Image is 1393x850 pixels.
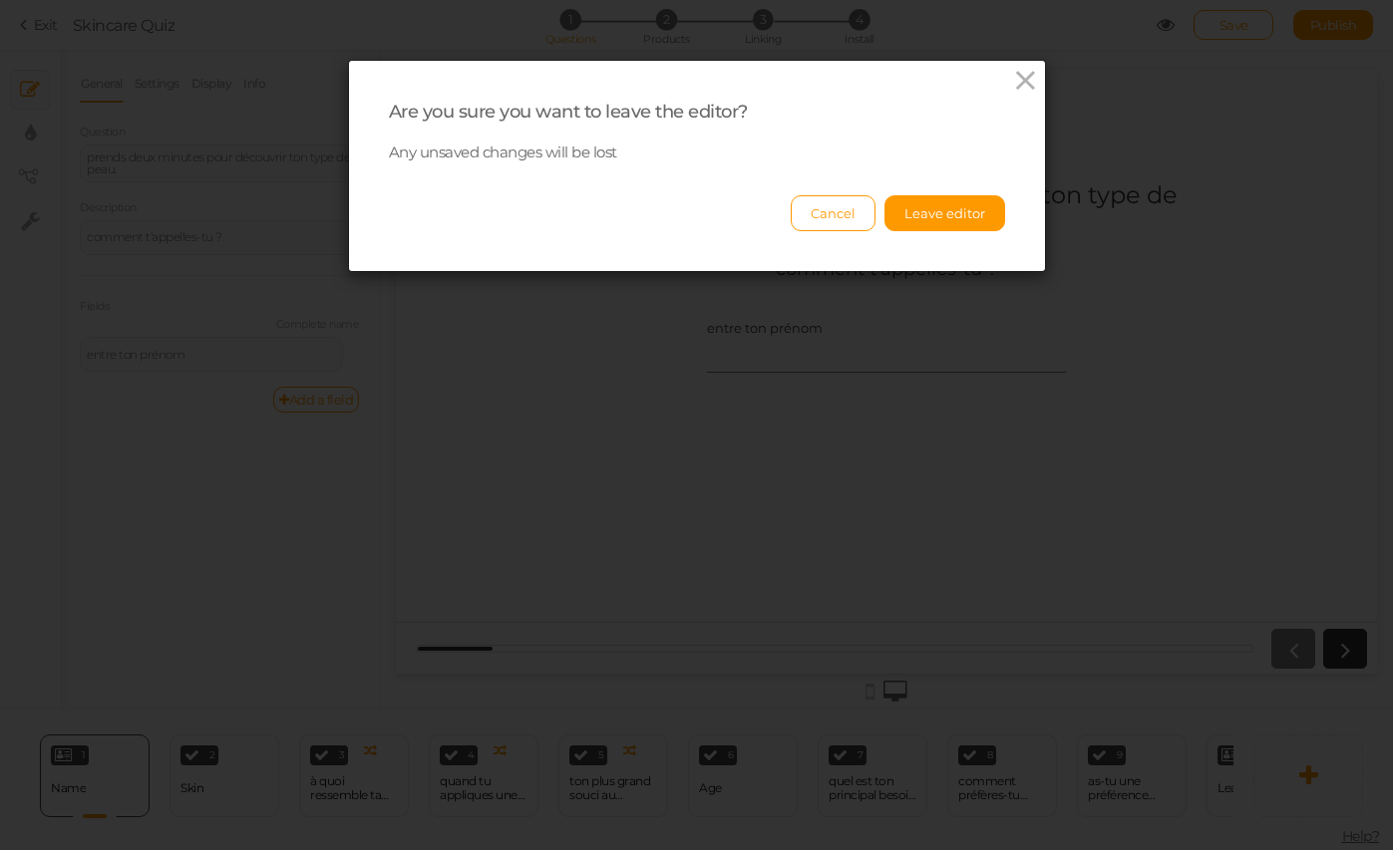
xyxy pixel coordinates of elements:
div: entre ton prénom [311,250,670,266]
div: Are you sure you want to leave the editor? [389,101,1005,124]
button: Leave editor [884,195,1005,231]
button: Cancel [791,195,875,231]
div: prends deux minutes pour découvrir ton type de peau. [186,111,795,168]
div: comment t'appelles-tu ? [380,188,601,210]
p: Any unsaved changes will be lost [389,143,1005,162]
